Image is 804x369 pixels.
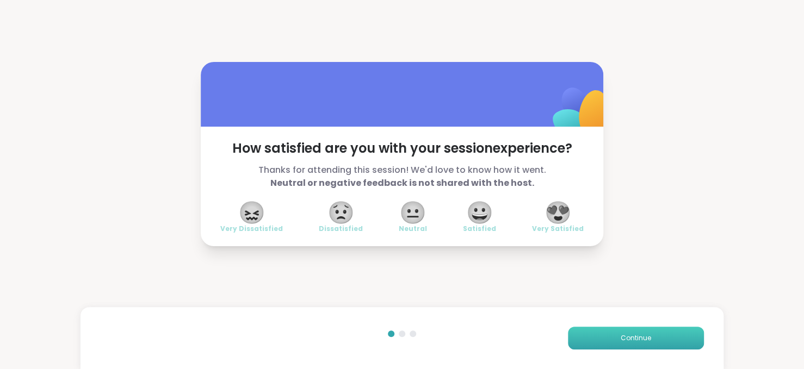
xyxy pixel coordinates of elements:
[399,203,426,222] span: 😐
[399,224,427,233] span: Neutral
[319,224,363,233] span: Dissatisfied
[463,224,496,233] span: Satisfied
[327,203,355,222] span: 😟
[220,224,283,233] span: Very Dissatisfied
[270,177,534,189] b: Neutral or negative feedback is not shared with the host.
[466,203,493,222] span: 😀
[621,333,651,343] span: Continue
[568,327,704,349] button: Continue
[532,224,584,233] span: Very Satisfied
[527,59,635,167] img: ShareWell Logomark
[545,203,572,222] span: 😍
[238,203,265,222] span: 😖
[220,140,584,157] span: How satisfied are you with your session experience?
[220,164,584,190] span: Thanks for attending this session! We'd love to know how it went.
